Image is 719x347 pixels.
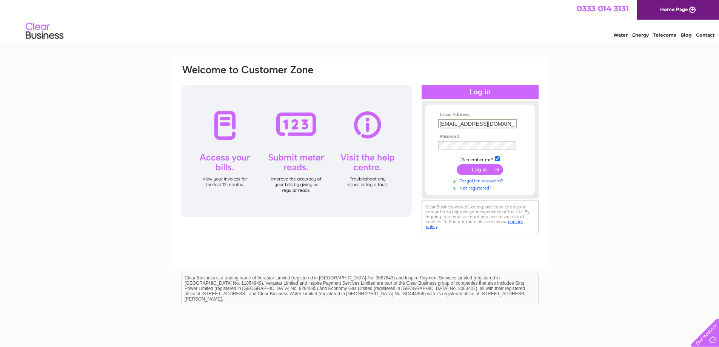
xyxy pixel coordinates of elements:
[438,177,524,184] a: Forgotten password?
[182,4,538,37] div: Clear Business is a trading name of Verastar Limited (registered in [GEOGRAPHIC_DATA] No. 3667643...
[436,134,524,139] th: Password:
[457,164,503,175] input: Submit
[426,219,523,229] a: cookies policy
[613,32,628,38] a: Water
[436,112,524,117] th: Email Address:
[25,20,64,43] img: logo.png
[696,32,714,38] a: Contact
[577,4,629,13] a: 0333 014 3131
[632,32,649,38] a: Energy
[653,32,676,38] a: Telecoms
[422,200,539,233] div: Clear Business would like to place cookies on your computer to improve your experience of the sit...
[681,32,691,38] a: Blog
[436,155,524,163] td: Remember me?
[438,184,524,191] a: Not registered?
